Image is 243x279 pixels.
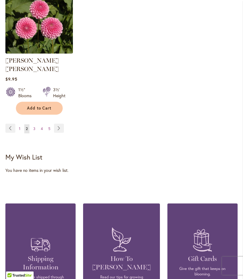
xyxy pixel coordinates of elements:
[176,266,229,277] p: Give the gift that keeps on blooming.
[27,106,52,111] span: Add to Cart
[14,255,67,271] h4: Shipping Information
[32,124,37,133] a: 3
[33,126,35,131] span: 3
[5,57,59,73] a: [PERSON_NAME] [PERSON_NAME]
[5,153,42,161] strong: My Wish List
[19,126,20,131] span: 1
[53,87,65,99] div: 3½' Height
[41,126,43,131] span: 4
[176,255,229,263] h4: Gift Cards
[92,255,151,271] h4: How To [PERSON_NAME]
[17,124,22,133] a: 1
[18,87,35,99] div: 1½" Blooms
[5,76,17,82] span: $9.95
[48,126,50,131] span: 5
[5,49,73,55] a: BETTY ANNE
[16,102,63,115] button: Add to Cart
[47,124,52,133] a: 5
[5,167,238,173] div: You have no items in your wish list.
[4,258,21,274] iframe: Launch Accessibility Center
[26,126,28,131] span: 2
[39,124,44,133] a: 4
